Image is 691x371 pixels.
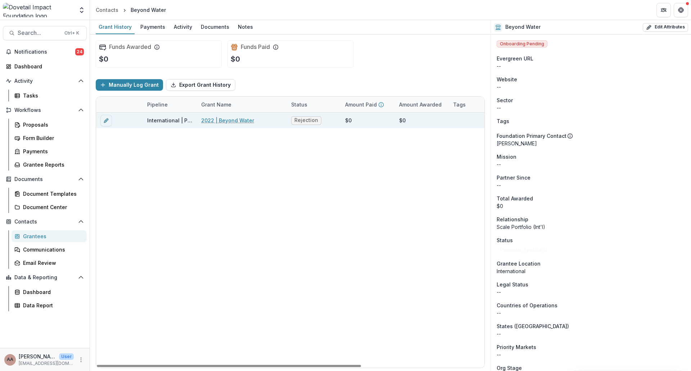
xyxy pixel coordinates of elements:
[23,203,81,211] div: Document Center
[497,322,569,330] span: States ([GEOGRAPHIC_DATA])
[497,117,509,125] span: Tags
[497,236,513,244] span: Status
[497,62,685,70] p: --
[14,176,75,182] span: Documents
[93,5,121,15] a: Contacts
[12,286,87,298] a: Dashboard
[294,117,318,123] span: Rejection
[497,40,547,47] span: Onboarding Pending
[497,216,528,223] span: Relationship
[171,20,195,34] a: Activity
[63,29,81,37] div: Ctrl + K
[497,181,685,189] p: --
[59,353,74,360] p: User
[345,117,352,124] div: $0
[395,97,449,112] div: Amount Awarded
[3,3,74,17] img: Dovetail Impact Foundation logo
[497,174,530,181] span: Partner Since
[497,309,685,317] p: --
[497,76,517,83] span: Website
[14,275,75,281] span: Data & Reporting
[3,60,87,72] a: Dashboard
[23,92,81,99] div: Tasks
[14,49,75,55] span: Notifications
[3,26,87,40] button: Search...
[497,104,685,112] p: --
[197,97,287,112] div: Grant Name
[23,148,81,155] div: Payments
[201,117,254,124] a: 2022 | Beyond Water
[656,3,671,17] button: Partners
[75,48,84,55] span: 24
[77,3,87,17] button: Open entity switcher
[497,223,685,231] p: Scale Portfolio (Int'l)
[12,90,87,101] a: Tasks
[23,134,81,142] div: Form Builder
[198,22,232,32] div: Documents
[23,288,81,296] div: Dashboard
[143,97,197,112] div: Pipeline
[674,3,688,17] button: Get Help
[497,140,685,147] p: [PERSON_NAME]
[171,22,195,32] div: Activity
[3,173,87,185] button: Open Documents
[12,145,87,157] a: Payments
[18,30,60,36] span: Search...
[497,288,685,296] div: --
[143,101,172,108] div: Pipeline
[497,281,528,288] span: Legal Status
[341,97,395,112] div: Amount Paid
[96,22,135,32] div: Grant History
[137,22,168,32] div: Payments
[497,330,685,338] p: --
[197,101,236,108] div: Grant Name
[235,22,256,32] div: Notes
[12,119,87,131] a: Proposals
[449,101,470,108] div: Tags
[23,161,81,168] div: Grantee Reports
[3,104,87,116] button: Open Workflows
[14,63,81,70] div: Dashboard
[7,357,13,362] div: Amit Antony Alex
[23,190,81,198] div: Document Templates
[3,216,87,227] button: Open Contacts
[497,202,685,210] div: $0
[12,188,87,200] a: Document Templates
[96,79,163,91] button: Manually Log Grant
[14,107,75,113] span: Workflows
[497,351,685,358] p: --
[96,6,118,14] div: Contacts
[23,232,81,240] div: Grantees
[23,121,81,128] div: Proposals
[449,97,503,112] div: Tags
[505,24,541,30] h2: Beyond Water
[166,79,235,91] button: Export Grant History
[643,23,688,32] button: Edit Attributes
[14,219,75,225] span: Contacts
[497,132,566,140] p: Foundation Primary Contact
[241,44,270,50] h2: Funds Paid
[231,54,240,64] p: $0
[399,117,406,124] div: $0
[147,117,193,124] div: International | Prospects Pipeline
[497,267,685,275] p: International
[109,44,151,50] h2: Funds Awarded
[93,5,169,15] nav: breadcrumb
[3,46,87,58] button: Notifications24
[131,6,166,14] div: Beyond Water
[23,246,81,253] div: Communications
[497,96,513,104] span: Sector
[19,353,56,360] p: [PERSON_NAME] [PERSON_NAME]
[23,302,81,309] div: Data Report
[235,20,256,34] a: Notes
[497,302,557,309] span: Countries of Operations
[287,97,341,112] div: Status
[497,260,541,267] span: Grantee Location
[395,101,446,108] div: Amount Awarded
[12,257,87,269] a: Email Review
